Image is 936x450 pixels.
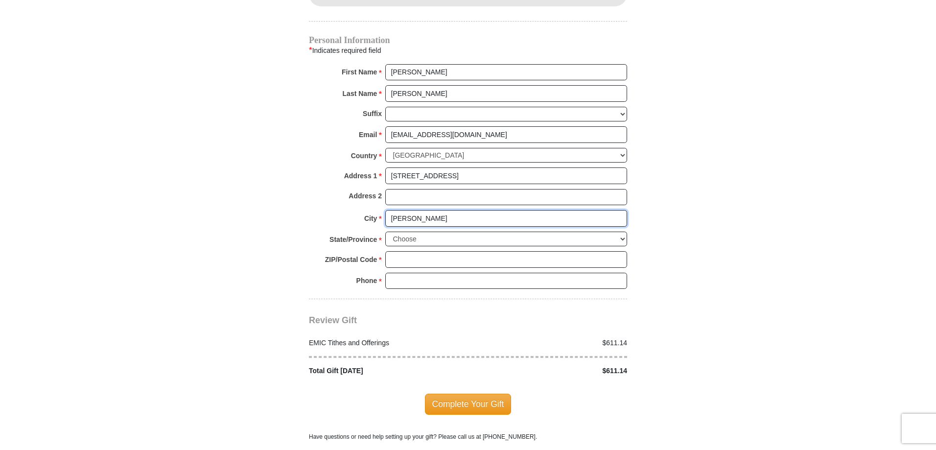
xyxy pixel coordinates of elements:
strong: Address 1 [344,169,377,183]
div: $611.14 [468,366,632,376]
div: Total Gift [DATE] [304,366,468,376]
strong: Email [359,128,377,142]
div: $611.14 [468,338,632,348]
strong: Address 2 [349,189,382,203]
p: Have questions or need help setting up your gift? Please call us at [PHONE_NUMBER]. [309,432,627,441]
span: Complete Your Gift [425,394,512,414]
strong: ZIP/Postal Code [325,253,377,266]
div: EMIC Tithes and Offerings [304,338,468,348]
strong: Suffix [363,107,382,120]
strong: State/Province [329,233,377,246]
strong: City [364,212,377,225]
strong: Country [351,149,377,163]
strong: First Name [342,65,377,79]
strong: Last Name [343,87,377,100]
div: Indicates required field [309,44,627,57]
span: Review Gift [309,315,357,325]
h4: Personal Information [309,36,627,44]
strong: Phone [356,274,377,287]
